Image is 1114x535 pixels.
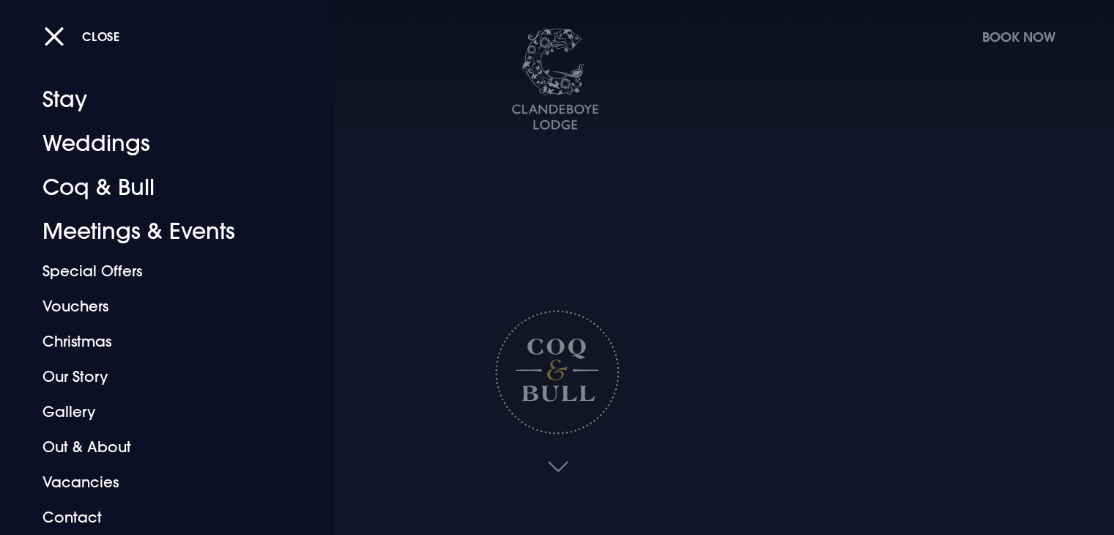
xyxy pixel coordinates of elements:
[42,394,274,429] a: Gallery
[42,324,274,359] a: Christmas
[42,500,274,535] a: Contact
[82,29,120,44] span: Close
[42,210,274,254] a: Meetings & Events
[42,429,274,465] a: Out & About
[44,21,120,51] button: Close
[42,166,274,210] a: Coq & Bull
[42,465,274,500] a: Vacancies
[42,122,274,166] a: Weddings
[42,359,274,394] a: Our Story
[42,78,274,122] a: Stay
[42,254,274,289] a: Special Offers
[42,289,274,324] a: Vouchers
